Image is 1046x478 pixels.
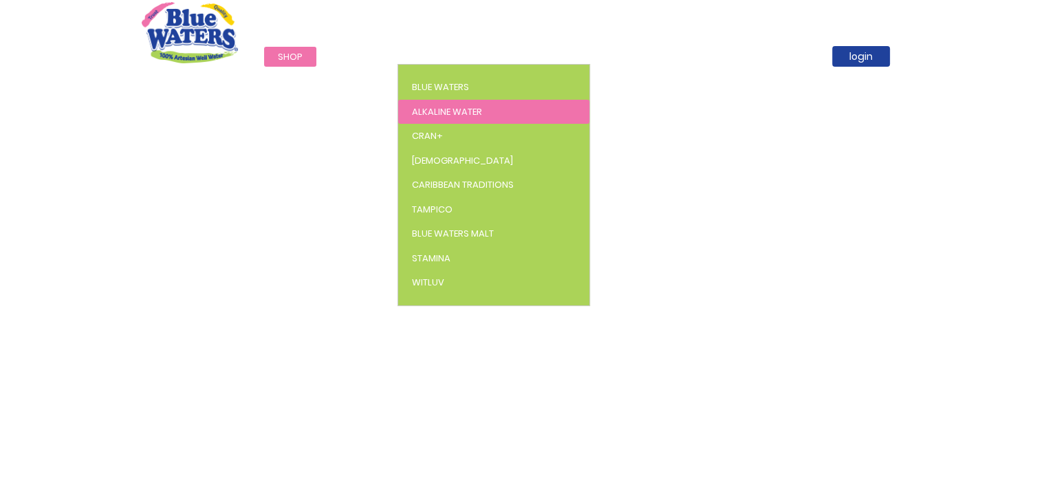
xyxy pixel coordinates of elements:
[412,129,443,142] span: Cran+
[412,227,494,240] span: Blue Waters Malt
[412,154,513,167] span: [DEMOGRAPHIC_DATA]
[411,50,447,63] span: Brands
[412,80,469,94] span: Blue Waters
[412,178,514,191] span: Caribbean Traditions
[661,47,729,67] a: support
[337,50,377,63] span: Services
[734,2,871,17] p: [PHONE_NUMBER]
[412,105,482,118] span: Alkaline Water
[832,46,890,67] a: login
[729,47,816,67] a: Promotions
[412,276,444,289] span: WitLuv
[142,2,238,63] a: store logo
[596,47,661,67] a: careers
[543,47,596,67] a: News
[412,203,453,216] span: Tampico
[734,2,782,16] span: Call Now :
[278,50,303,63] span: Shop
[472,47,543,67] a: about us
[412,252,450,265] span: Stamina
